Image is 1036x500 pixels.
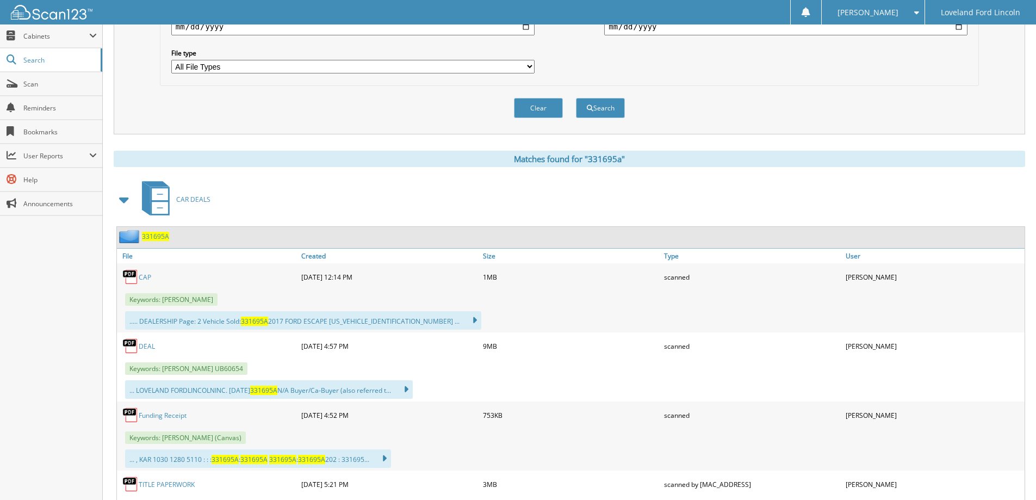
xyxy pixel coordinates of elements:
[604,18,967,35] input: end
[299,335,480,357] div: [DATE] 4:57 PM
[139,480,195,489] a: TITLE PAPERWORK
[114,151,1025,167] div: Matches found for "331695a"
[171,18,535,35] input: start
[23,79,97,89] span: Scan
[139,411,187,420] a: Funding Receipt
[171,48,535,58] label: File type
[23,127,97,137] span: Bookmarks
[299,249,480,263] a: Created
[241,317,268,326] span: 331695A
[250,386,277,395] span: 331695A
[661,404,843,426] div: scanned
[11,5,92,20] img: scan123-logo-white.svg
[941,9,1020,16] span: Loveland Ford Lincoln
[139,273,151,282] a: CAP
[142,232,169,241] a: 331695A
[298,455,325,464] span: 331695A
[514,98,563,118] button: Clear
[269,455,296,464] span: 331695A
[299,404,480,426] div: [DATE] 4:52 PM
[480,404,662,426] div: 753KB
[838,9,898,16] span: [PERSON_NAME]
[212,455,239,464] span: 331695A
[240,455,268,464] span: 331695A
[982,448,1036,500] iframe: Chat Widget
[125,380,413,399] div: ... LOVELAND FORDLINCOLNINC. [DATE] N/A Buyer/Ca-Buyer (also referred t...
[843,404,1025,426] div: [PERSON_NAME]
[135,178,210,221] a: CAR DEALS
[119,230,142,243] img: folder2.png
[23,175,97,184] span: Help
[661,266,843,288] div: scanned
[480,335,662,357] div: 9MB
[661,473,843,495] div: scanned by [MAC_ADDRESS]
[122,338,139,354] img: PDF.png
[661,249,843,263] a: Type
[122,407,139,423] img: PDF.png
[125,449,391,468] div: ... , KAR 1030 1280 5110 : : : : : 202 : 331695...
[122,476,139,492] img: PDF.png
[117,249,299,263] a: File
[576,98,625,118] button: Search
[480,249,662,263] a: Size
[843,266,1025,288] div: [PERSON_NAME]
[299,473,480,495] div: [DATE] 5:21 PM
[23,151,89,161] span: User Reports
[125,293,218,306] span: Keywords: [PERSON_NAME]
[299,266,480,288] div: [DATE] 12:14 PM
[480,266,662,288] div: 1MB
[139,342,155,351] a: DEAL
[125,431,246,444] span: Keywords: [PERSON_NAME] (Canvas)
[843,249,1025,263] a: User
[661,335,843,357] div: scanned
[23,32,89,41] span: Cabinets
[843,335,1025,357] div: [PERSON_NAME]
[843,473,1025,495] div: [PERSON_NAME]
[125,362,247,375] span: Keywords: [PERSON_NAME] UB60654
[23,55,95,65] span: Search
[23,103,97,113] span: Reminders
[122,269,139,285] img: PDF.png
[176,195,210,204] span: CAR DEALS
[23,199,97,208] span: Announcements
[480,473,662,495] div: 3MB
[125,311,481,330] div: ..... DEALERSHIP Page: 2 Vehicle Sold: 2017 FORD ESCAPE [US_VEHICLE_IDENTIFICATION_NUMBER] ...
